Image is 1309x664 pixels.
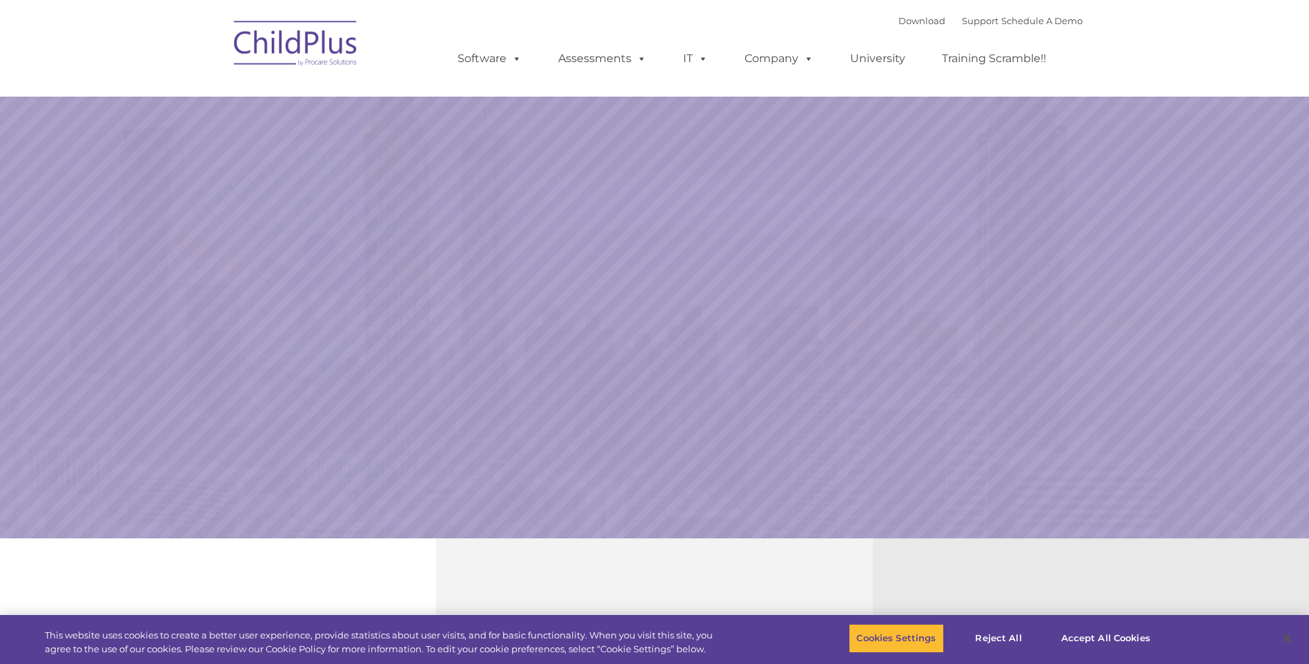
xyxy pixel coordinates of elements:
a: Training Scramble!! [928,45,1060,72]
button: Cookies Settings [849,624,943,653]
a: Support [962,15,998,26]
font: | [898,15,1083,26]
img: ChildPlus by Procare Solutions [227,11,365,80]
button: Reject All [956,624,1042,653]
a: University [836,45,919,72]
a: Schedule A Demo [1001,15,1083,26]
a: Software [444,45,535,72]
a: Assessments [544,45,660,72]
a: IT [669,45,722,72]
a: Learn More [889,391,1108,449]
a: Company [731,45,827,72]
button: Accept All Cookies [1054,624,1158,653]
a: Download [898,15,945,26]
button: Close [1272,623,1302,654]
div: This website uses cookies to create a better user experience, provide statistics about user visit... [45,629,720,656]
